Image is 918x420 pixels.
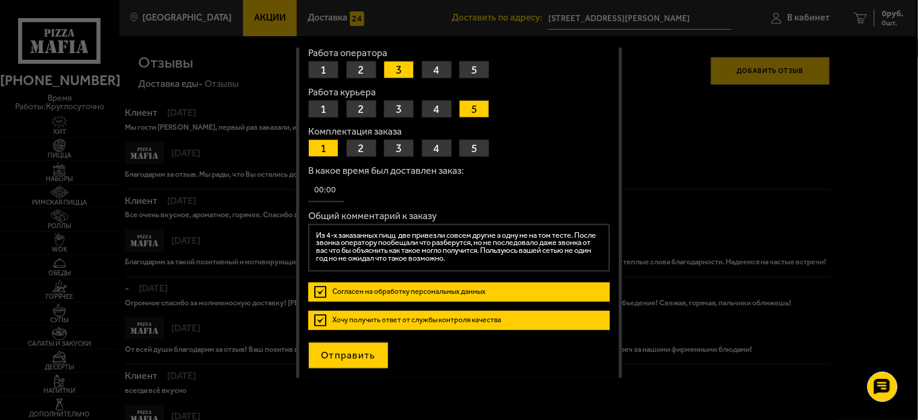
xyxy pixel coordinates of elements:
button: 4 [422,100,452,118]
button: Отправить [308,342,388,369]
button: 1 [308,61,338,78]
label: Работа курьера [308,87,610,97]
button: 3 [384,61,414,78]
label: Работа оператора [308,48,610,58]
textarea: Из 4-х заказанных пицц две привезли совсем другие а одну не на том тесте. После звонка оператору ... [308,224,610,272]
label: Комплектация заказа [308,127,610,136]
button: 4 [422,139,452,157]
label: Согласен на обработку персональных данных [308,282,610,302]
button: 5 [459,139,489,157]
button: 2 [346,139,376,157]
button: 2 [346,61,376,78]
button: 5 [459,61,489,78]
button: 1 [308,139,338,157]
button: 4 [422,61,452,78]
label: Общий комментарий к заказу [308,211,610,221]
input: 00:00 [308,179,344,202]
button: 2 [346,100,376,118]
label: Хочу получить ответ от службы контроля качества [308,311,610,330]
button: 3 [384,100,414,118]
button: 1 [308,100,338,118]
button: 3 [384,139,414,157]
button: 5 [459,100,489,118]
label: В какое время был доставлен заказ: [308,166,610,176]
